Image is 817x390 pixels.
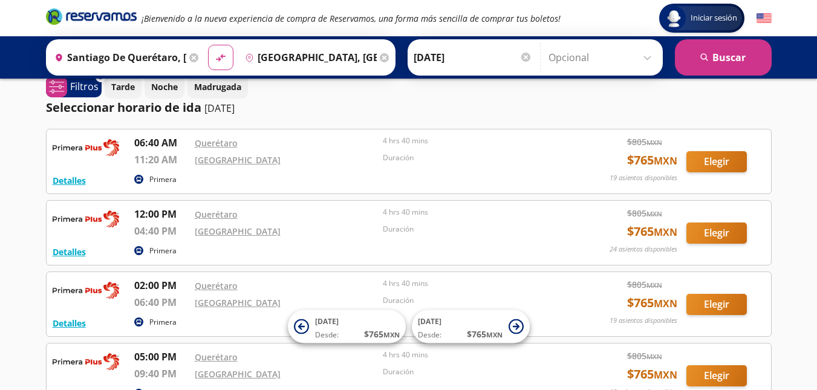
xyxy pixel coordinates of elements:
[149,245,177,256] p: Primera
[383,278,565,289] p: 4 hrs 40 mins
[654,297,677,310] small: MXN
[418,316,441,327] span: [DATE]
[627,294,677,312] span: $ 765
[627,223,677,241] span: $ 765
[383,152,565,163] p: Duración
[53,174,86,187] button: Detalles
[627,278,662,291] span: $ 805
[105,75,142,99] button: Tarde
[149,174,177,185] p: Primera
[145,75,184,99] button: Noche
[53,317,86,330] button: Detalles
[646,281,662,290] small: MXN
[467,328,503,340] span: $ 765
[383,366,565,377] p: Duración
[315,330,339,340] span: Desde:
[646,138,662,147] small: MXN
[686,223,747,244] button: Elegir
[134,224,189,238] p: 04:40 PM
[134,152,189,167] p: 11:20 AM
[53,207,119,231] img: RESERVAMOS
[412,310,530,343] button: [DATE]Desde:$765MXN
[654,154,677,167] small: MXN
[151,80,178,93] p: Noche
[134,278,189,293] p: 02:00 PM
[383,349,565,360] p: 4 hrs 40 mins
[383,224,565,235] p: Duración
[46,7,137,29] a: Brand Logo
[675,39,772,76] button: Buscar
[70,79,99,94] p: Filtros
[134,366,189,381] p: 09:40 PM
[654,368,677,382] small: MXN
[46,99,201,117] p: Seleccionar horario de ida
[149,317,177,328] p: Primera
[53,349,119,374] img: RESERVAMOS
[134,349,189,364] p: 05:00 PM
[50,42,186,73] input: Buscar Origen
[686,294,747,315] button: Elegir
[686,151,747,172] button: Elegir
[610,244,677,255] p: 24 asientos disponibles
[195,351,238,363] a: Querétaro
[240,42,377,73] input: Buscar Destino
[627,135,662,148] span: $ 805
[53,245,86,258] button: Detalles
[686,365,747,386] button: Elegir
[53,278,119,302] img: RESERVAMOS
[204,101,235,115] p: [DATE]
[195,297,281,308] a: [GEOGRAPHIC_DATA]
[111,80,135,93] p: Tarde
[383,295,565,306] p: Duración
[195,209,238,220] a: Querétaro
[627,207,662,219] span: $ 805
[654,226,677,239] small: MXN
[46,76,102,97] button: 0Filtros
[364,328,400,340] span: $ 765
[627,349,662,362] span: $ 805
[195,137,238,149] a: Querétaro
[142,13,561,24] em: ¡Bienvenido a la nueva experiencia de compra de Reservamos, una forma más sencilla de comprar tus...
[134,207,189,221] p: 12:00 PM
[134,295,189,310] p: 06:40 PM
[187,75,248,99] button: Madrugada
[288,310,406,343] button: [DATE]Desde:$765MXN
[195,368,281,380] a: [GEOGRAPHIC_DATA]
[548,42,657,73] input: Opcional
[383,207,565,218] p: 4 hrs 40 mins
[646,352,662,361] small: MXN
[686,12,742,24] span: Iniciar sesión
[46,7,137,25] i: Brand Logo
[53,135,119,160] img: RESERVAMOS
[418,330,441,340] span: Desde:
[757,11,772,26] button: English
[195,226,281,237] a: [GEOGRAPHIC_DATA]
[195,154,281,166] a: [GEOGRAPHIC_DATA]
[134,135,189,150] p: 06:40 AM
[383,135,565,146] p: 4 hrs 40 mins
[627,151,677,169] span: $ 765
[610,316,677,326] p: 19 asientos disponibles
[194,80,241,93] p: Madrugada
[610,173,677,183] p: 19 asientos disponibles
[486,330,503,339] small: MXN
[646,209,662,218] small: MXN
[195,280,238,291] a: Querétaro
[414,42,532,73] input: Elegir Fecha
[627,365,677,383] span: $ 765
[383,330,400,339] small: MXN
[315,316,339,327] span: [DATE]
